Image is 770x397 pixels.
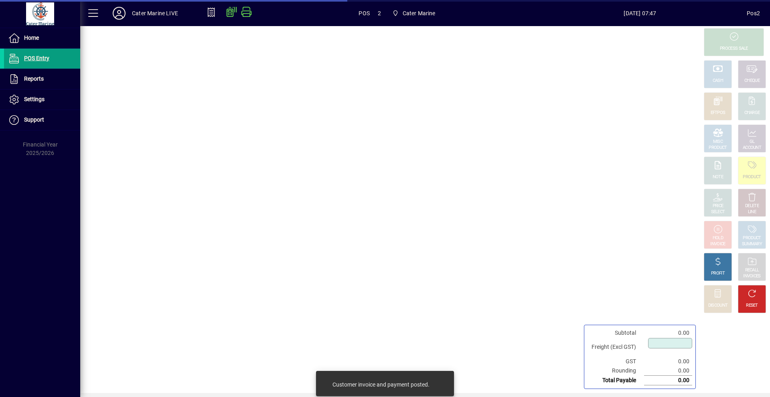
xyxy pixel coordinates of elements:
div: EFTPOS [711,110,725,116]
div: CHEQUE [744,78,760,84]
div: Customer invoice and payment posted. [332,381,430,389]
div: DELETE [745,203,759,209]
div: INVOICE [710,241,725,247]
div: MISC [713,139,723,145]
td: 0.00 [644,328,692,338]
td: GST [588,357,644,366]
div: LINE [748,209,756,215]
div: PROFIT [711,271,725,277]
td: Freight (Excl GST) [588,338,644,357]
div: Cater Marine LIVE [132,7,178,20]
div: ACCOUNT [743,145,761,151]
div: SELECT [711,209,725,215]
div: PRODUCT [743,174,761,180]
button: Profile [106,6,132,20]
td: Rounding [588,366,644,376]
span: [DATE] 07:47 [533,7,747,20]
a: Reports [4,69,80,89]
td: 0.00 [644,376,692,385]
div: PRICE [713,203,723,209]
span: 2 [378,7,381,20]
a: Home [4,28,80,48]
div: CHARGE [744,110,760,116]
td: Subtotal [588,328,644,338]
a: Settings [4,90,80,110]
div: NOTE [713,174,723,180]
a: Support [4,110,80,130]
div: HOLD [713,235,723,241]
div: PRODUCT [743,235,761,241]
span: Reports [24,75,44,82]
div: CASH [713,78,723,84]
span: POS [359,7,370,20]
span: POS Entry [24,55,49,61]
div: PRODUCT [709,145,727,151]
div: DISCOUNT [708,303,727,309]
td: 0.00 [644,357,692,366]
span: Support [24,116,44,123]
div: GL [750,139,755,145]
span: Home [24,35,39,41]
span: Cater Marine [403,7,436,20]
span: Cater Marine [389,6,439,20]
div: PROCESS SALE [720,46,748,52]
div: Pos2 [747,7,760,20]
td: Total Payable [588,376,644,385]
td: 0.00 [644,366,692,376]
div: RECALL [745,267,759,273]
div: RESET [746,303,758,309]
div: SUMMARY [742,241,762,247]
div: INVOICES [743,273,760,279]
span: Settings [24,96,45,102]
